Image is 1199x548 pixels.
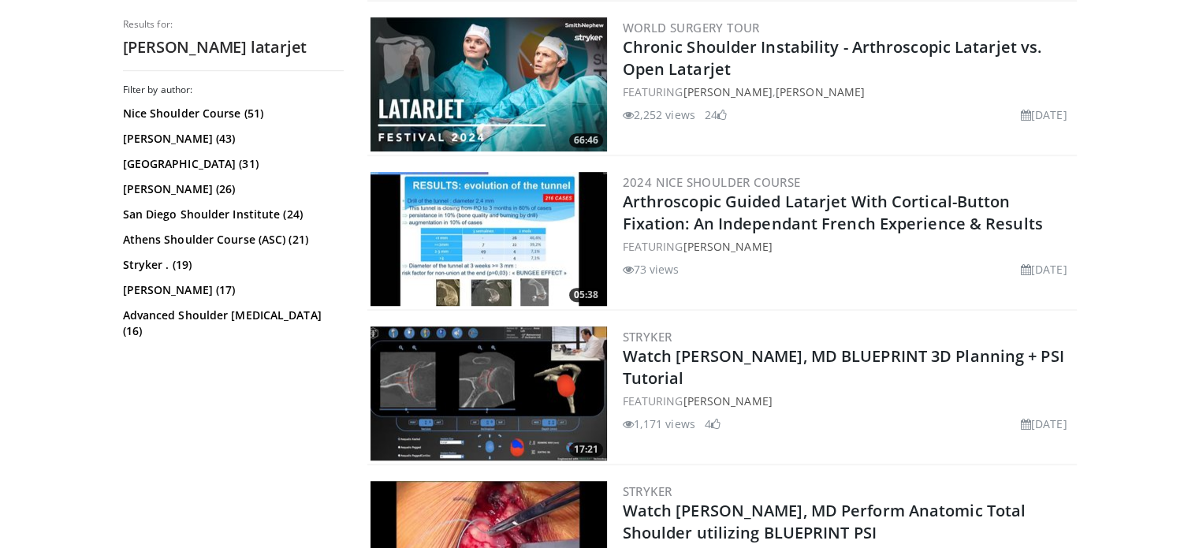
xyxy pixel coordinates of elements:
[123,37,344,58] h2: [PERSON_NAME] latarjet
[123,282,340,298] a: [PERSON_NAME] (17)
[123,131,340,147] a: [PERSON_NAME] (43)
[123,181,340,197] a: [PERSON_NAME] (26)
[683,393,772,408] a: [PERSON_NAME]
[623,416,695,432] li: 1,171 views
[623,20,760,35] a: World Surgery Tour
[683,84,772,99] a: [PERSON_NAME]
[623,329,672,345] a: Stryker
[370,172,607,306] img: ccf31911-3124-44e0-9985-4783b9e891bc.300x170_q85_crop-smart_upscale.jpg
[370,17,607,151] img: a635c608-4951-4b34-a5e7-c87609967bf5.jpg.300x170_q85_crop-smart_upscale.jpg
[705,416,721,432] li: 4
[623,36,1042,80] a: Chronic Shoulder Instability - Arthroscopic Latarjet vs. Open Latarjet
[623,84,1074,100] div: FEATURING ,
[623,174,801,190] a: 2024 Nice Shoulder Course
[123,106,340,121] a: Nice Shoulder Course (51)
[569,133,603,147] span: 66:46
[683,239,772,254] a: [PERSON_NAME]
[123,308,340,339] a: Advanced Shoulder [MEDICAL_DATA] (16)
[623,106,695,123] li: 2,252 views
[1021,106,1067,123] li: [DATE]
[776,84,865,99] a: [PERSON_NAME]
[569,442,603,457] span: 17:21
[123,232,340,248] a: Athens Shoulder Course (ASC) (21)
[623,345,1064,389] a: Watch [PERSON_NAME], MD BLUEPRINT 3D Planning + PSI Tutorial
[123,18,344,31] p: Results for:
[569,288,603,302] span: 05:38
[370,326,607,460] a: 17:21
[370,172,607,306] a: 05:38
[123,156,340,172] a: [GEOGRAPHIC_DATA] (31)
[123,84,344,96] h3: Filter by author:
[370,17,607,151] a: 66:46
[623,500,1026,543] a: Watch [PERSON_NAME], MD Perform Anatomic Total Shoulder utilizing BLUEPRINT PSI
[623,261,680,278] li: 73 views
[370,326,607,460] img: bbab03d7-6f27-4b2a-8d4f-fe1115612d28.300x170_q85_crop-smart_upscale.jpg
[623,238,1074,255] div: FEATURING
[623,393,1074,409] div: FEATURING
[623,191,1043,234] a: Arthroscopic Guided Latarjet With Cortical-Button Fixation: An Independant French Experience & Re...
[1021,416,1067,432] li: [DATE]
[705,106,727,123] li: 24
[123,207,340,222] a: San Diego Shoulder Institute (24)
[1021,261,1067,278] li: [DATE]
[623,483,672,499] a: Stryker
[123,257,340,273] a: Stryker . (19)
